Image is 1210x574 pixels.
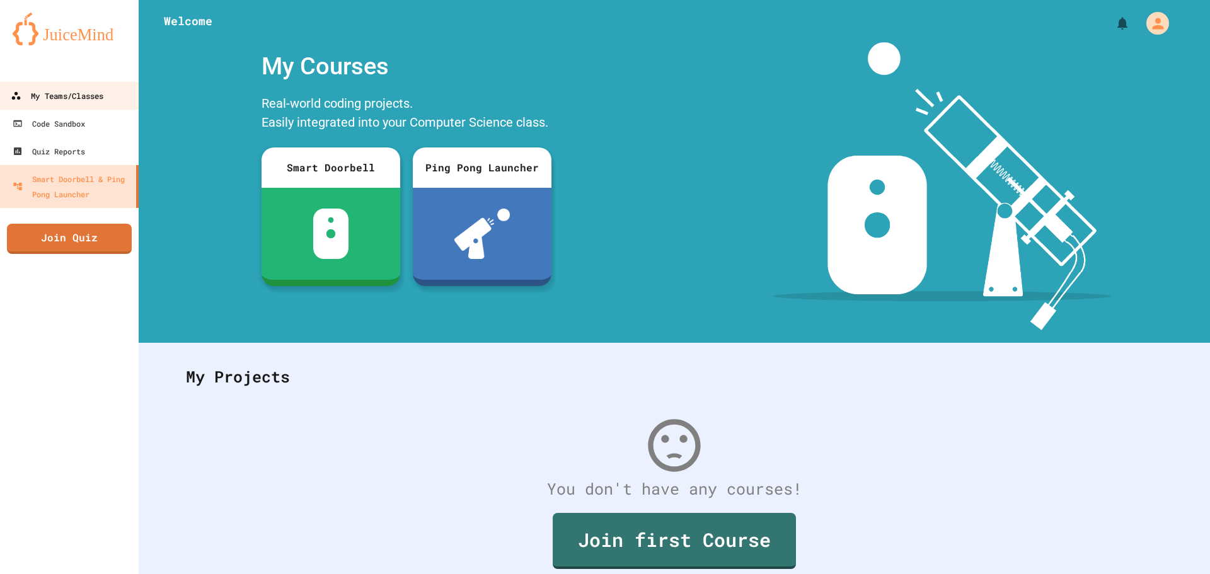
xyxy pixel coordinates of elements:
div: Real-world coding projects. Easily integrated into your Computer Science class. [255,91,558,138]
div: Code Sandbox [13,116,85,131]
div: My Projects [173,352,1175,401]
img: logo-orange.svg [13,13,126,45]
div: Smart Doorbell & Ping Pong Launcher [13,171,131,202]
div: Smart Doorbell [262,147,400,188]
div: You don't have any courses! [173,477,1175,501]
div: My Account [1133,9,1172,38]
div: My Courses [255,42,558,91]
a: Join first Course [553,513,796,569]
a: Join Quiz [7,224,132,254]
div: My Notifications [1092,13,1133,34]
img: ppl-with-ball.png [454,209,510,259]
div: My Teams/Classes [11,88,103,104]
div: Ping Pong Launcher [413,147,551,188]
div: Quiz Reports [13,144,85,159]
img: sdb-white.svg [313,209,349,259]
img: banner-image-my-projects.png [773,42,1111,330]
